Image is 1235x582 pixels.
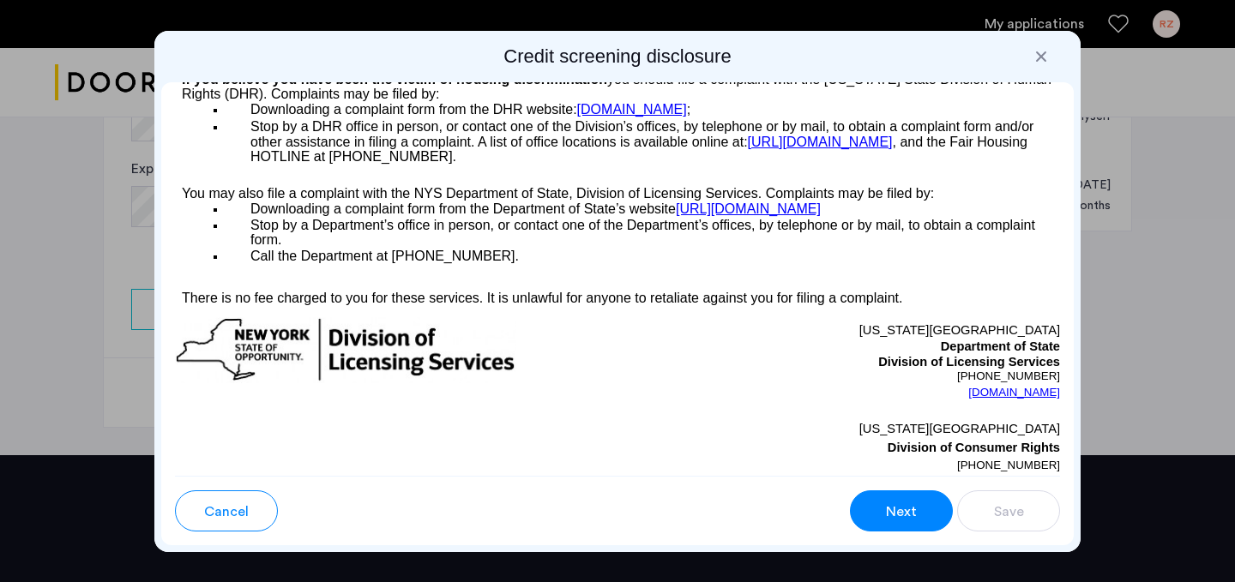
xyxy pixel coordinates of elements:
span: Cancel [204,501,249,522]
p: [US_STATE][GEOGRAPHIC_DATA] [617,419,1060,438]
a: [URL][DOMAIN_NAME] [748,135,893,149]
button: button [175,490,278,531]
p: [US_STATE][GEOGRAPHIC_DATA] [617,317,1060,339]
span: Next [886,501,917,522]
p: [PHONE_NUMBER] [617,457,1060,474]
span: Save [994,501,1024,522]
span: Downloading a complaint form from the Department of State’s website [250,201,676,216]
a: [URL][DOMAIN_NAME] [676,202,821,215]
h2: Credit screening disclosure [161,45,1074,69]
p: ; [226,102,1060,118]
p: Call the Department at [PHONE_NUMBER]. [226,249,1060,265]
span: you should file a complaint with the [US_STATE] State Division of Human Rights (DHR). Complaints ... [182,72,1051,101]
p: , and the Fair Housing HOTLINE at [PHONE_NUMBER]. [226,118,1060,165]
button: button [850,490,953,531]
p: You may also file a complaint with the NYS Department of State, Division of Licensing Services. C... [175,176,1060,201]
span: Stop by a DHR office in person, or contact one of the Division’s offices, by telephone or by mail... [250,119,1033,148]
a: [DOMAIN_NAME] [968,384,1060,401]
span: Downloading a complaint form from the DHR website: [250,102,577,117]
p: Stop by a Department’s office in person, or contact one of the Department’s offices, by telephone... [226,218,1060,248]
p: Division of Consumer Rights [617,438,1060,457]
p: Department of State [617,339,1060,355]
p: Division of Licensing Services [617,355,1060,370]
h4: If you believe you have been the victim of housing discrimination [175,70,1060,101]
a: [DOMAIN_NAME] [577,102,687,118]
p: There is no fee charged to you for these services. It is unlawful for anyone to retaliate against... [175,276,1060,309]
p: [PHONE_NUMBER] [617,369,1060,383]
button: button [957,490,1060,531]
img: new-york-logo.png [175,317,516,383]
